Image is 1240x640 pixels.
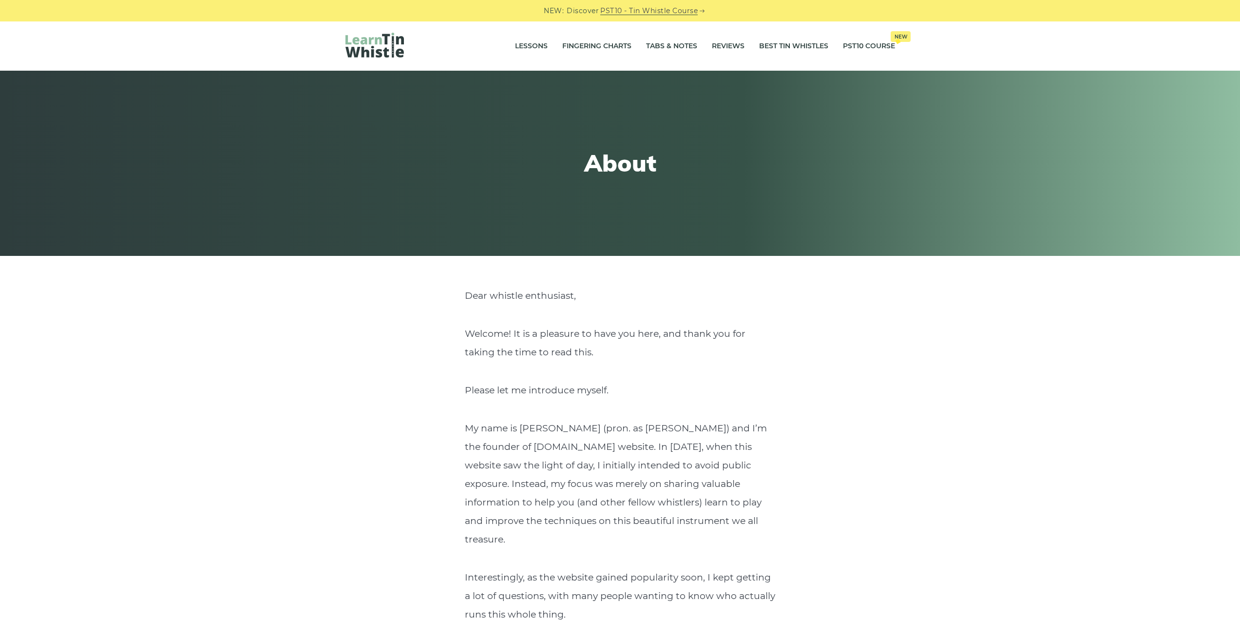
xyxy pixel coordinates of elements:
[759,34,828,58] a: Best Tin Whistles
[345,33,404,58] img: LearnTinWhistle.com
[465,287,776,305] p: Dear whistle enthusiast,
[465,419,776,549] p: My name is [PERSON_NAME] (pron. as [PERSON_NAME]) and I’m the founder of [DOMAIN_NAME] website. I...
[465,381,776,400] p: Please let me introduce myself.
[465,325,776,362] p: Welcome! It is a pleasure to have you here, and thank you for taking the time to read this.
[441,149,800,177] h1: About
[562,34,631,58] a: Fingering Charts
[515,34,548,58] a: Lessons
[712,34,744,58] a: Reviews
[465,568,776,624] p: Interestingly, as the website gained popularity soon, I kept getting a lot of questions, with man...
[843,34,895,58] a: PST10 CourseNew
[646,34,697,58] a: Tabs & Notes
[891,31,911,42] span: New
